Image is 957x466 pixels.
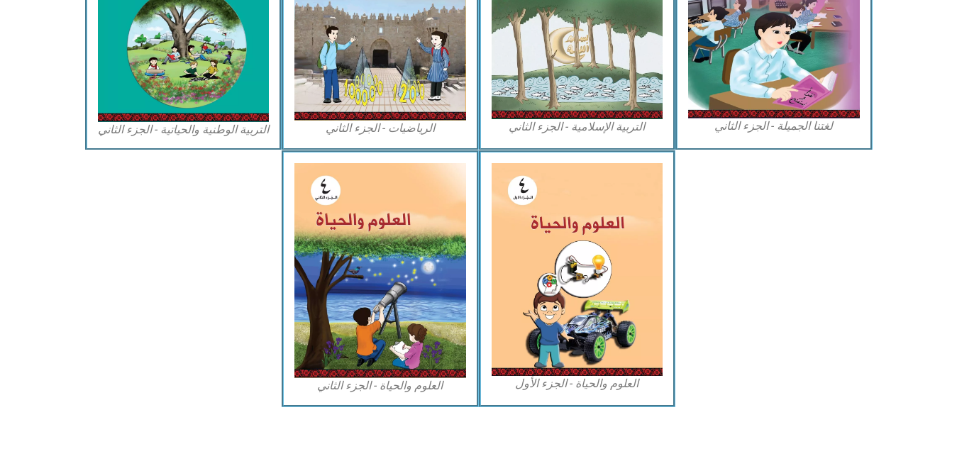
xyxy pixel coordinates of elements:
[294,121,466,136] figcaption: الرياضيات - الجزء الثاني
[688,118,860,134] figcaption: لغتنا الجميلة - الجزء الثاني
[98,122,270,138] figcaption: التربية الوطنية والحياتية - الجزء الثاني
[294,378,466,394] figcaption: العلوم والحياة - الجزء الثاني
[492,376,663,392] figcaption: العلوم والحياة - الجزء الأول
[492,119,663,135] figcaption: التربية الإسلامية - الجزء الثاني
